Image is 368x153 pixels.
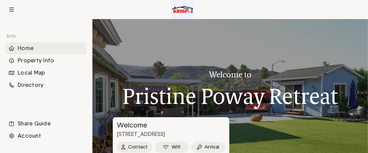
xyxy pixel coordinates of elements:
[5,55,87,67] div: Property Info
[5,79,87,91] div: Directory
[5,118,87,130] li: Navigation item
[5,42,87,55] li: Navigation item
[172,0,194,19] img: Logo
[191,142,225,153] button: Arrival
[5,67,87,79] li: Navigation item
[117,142,152,153] button: Contact
[5,67,87,79] div: Local Map
[122,85,338,108] h1: Pristine Poway Retreat
[113,121,228,129] h3: Welcome
[155,142,189,153] button: Wifi
[5,130,87,142] div: Account
[122,70,338,79] h3: Welcome to
[5,118,87,130] div: Share Guide
[5,55,87,67] li: Navigation item
[113,131,229,138] p: [STREET_ADDRESS]
[5,130,87,142] li: Navigation item
[5,79,87,91] li: Navigation item
[5,42,87,55] div: Home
